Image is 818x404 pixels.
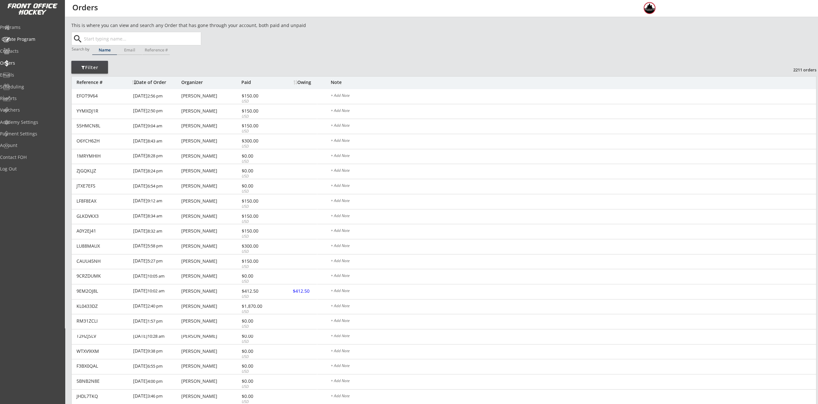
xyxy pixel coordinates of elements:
[133,209,180,224] div: [DATE]
[76,184,129,188] div: JTXE7EFS
[293,289,330,293] div: $412.50
[242,279,276,284] div: USD
[331,184,816,189] div: + Add Note
[242,334,276,338] div: $0.00
[133,374,180,389] div: [DATE]
[242,264,276,270] div: USD
[242,124,276,128] div: $150.00
[148,93,163,99] font: 2:56 pm
[148,138,162,144] font: 8:43 am
[181,244,240,248] div: [PERSON_NAME]
[181,274,240,278] div: [PERSON_NAME]
[331,289,816,294] div: + Add Note
[242,349,276,353] div: $0.00
[133,194,180,209] div: [DATE]
[133,254,180,269] div: [DATE]
[132,80,180,85] div: Date of Order
[242,369,276,374] div: USD
[76,334,129,338] div: T2HZJSLV
[133,390,180,404] div: [DATE]
[242,219,276,225] div: USD
[242,274,276,278] div: $0.00
[148,288,165,294] font: 10:02 am
[331,229,816,234] div: + Add Note
[181,364,240,368] div: [PERSON_NAME]
[331,80,816,85] div: Note
[133,104,180,119] div: [DATE]
[148,273,165,279] font: 10:05 am
[148,198,162,204] font: 9:12 am
[181,109,240,113] div: [PERSON_NAME]
[76,94,129,98] div: EFOT9V64
[242,249,276,254] div: USD
[76,139,129,143] div: O6YCH62H
[242,289,276,293] div: $412.50
[181,319,240,323] div: [PERSON_NAME]
[148,318,163,324] font: 1:57 pm
[92,48,117,52] div: Name
[242,159,276,164] div: USD
[242,154,276,158] div: $0.00
[133,239,180,254] div: [DATE]
[148,363,163,369] font: 6:55 pm
[133,269,180,284] div: [DATE]
[181,214,240,218] div: [PERSON_NAME]
[76,109,129,113] div: YYMXDJ1R
[148,213,162,219] font: 8:34 am
[331,214,816,219] div: + Add Note
[181,94,240,98] div: [PERSON_NAME]
[242,129,276,134] div: USD
[148,108,163,114] font: 2:50 pm
[181,334,240,338] div: [PERSON_NAME]
[76,80,129,85] div: Reference #
[181,394,240,399] div: [PERSON_NAME]
[331,334,816,339] div: + Add Note
[331,109,816,114] div: + Add Note
[242,259,276,263] div: $150.00
[242,139,276,143] div: $300.00
[117,48,142,52] div: Email
[72,47,90,51] div: Search by
[181,379,240,383] div: [PERSON_NAME]
[133,224,180,239] div: [DATE]
[331,94,816,99] div: + Add Note
[72,34,83,44] button: search
[76,199,129,203] div: LF8F8EAX
[242,364,276,368] div: $0.00
[242,339,276,344] div: USD
[242,169,276,173] div: $0.00
[242,144,276,149] div: USD
[242,94,276,98] div: $150.00
[181,139,240,143] div: [PERSON_NAME]
[76,289,129,293] div: 9EM2OJ8L
[133,284,180,299] div: [DATE]
[242,189,276,194] div: USD
[148,348,163,354] font: 9:38 pm
[133,119,180,133] div: [DATE]
[133,179,180,194] div: [DATE]
[76,364,129,368] div: F3BX0QAL
[76,259,129,263] div: CAUU45NH
[181,199,240,203] div: [PERSON_NAME]
[76,214,129,218] div: GLKDVKX3
[331,394,816,399] div: + Add Note
[148,243,163,249] font: 5:58 pm
[133,344,180,359] div: [DATE]
[83,32,201,45] input: Start typing name...
[331,244,816,249] div: + Add Note
[181,80,240,85] div: Organizer
[148,393,163,399] font: 3:46 pm
[242,304,276,308] div: $1,870.00
[181,349,240,353] div: [PERSON_NAME]
[331,259,816,264] div: + Add Note
[181,229,240,233] div: [PERSON_NAME]
[133,89,180,104] div: [DATE]
[148,123,162,129] font: 9:04 am
[331,304,816,309] div: + Add Note
[76,274,129,278] div: 9CRZDUMK
[76,154,129,158] div: 1MRYMHIH
[331,139,816,144] div: + Add Note
[148,228,162,234] font: 8:32 am
[148,333,165,339] font: 10:28 am
[331,124,816,129] div: + Add Note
